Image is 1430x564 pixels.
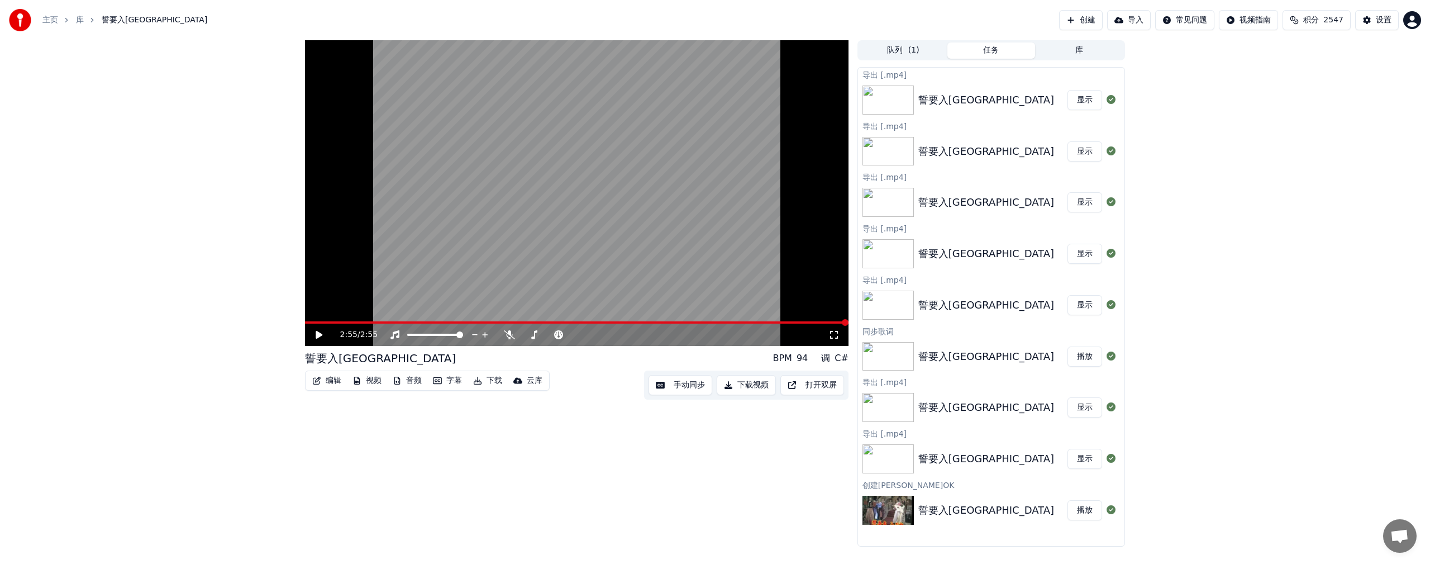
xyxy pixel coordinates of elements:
[469,373,507,388] button: 下载
[1283,10,1351,30] button: 积分2547
[1067,500,1102,520] button: 播放
[1067,295,1102,315] button: 显示
[858,221,1124,235] div: 导出 [.mp4]
[858,478,1124,491] div: 创建[PERSON_NAME]OK
[717,375,776,395] button: 下载视频
[1067,192,1102,212] button: 显示
[918,92,1054,108] div: 誓要入[GEOGRAPHIC_DATA]
[1155,10,1214,30] button: 常见问题
[858,170,1124,183] div: 导出 [.mp4]
[360,329,378,340] span: 2:55
[42,15,58,26] a: 主页
[918,144,1054,159] div: 誓要入[GEOGRAPHIC_DATA]
[918,349,1054,364] div: 誓要入[GEOGRAPHIC_DATA]
[918,246,1054,262] div: 誓要入[GEOGRAPHIC_DATA]
[858,273,1124,286] div: 导出 [.mp4]
[1067,90,1102,110] button: 显示
[9,9,31,31] img: youka
[780,375,844,395] button: 打开双屏
[1355,10,1399,30] button: 设置
[1067,141,1102,162] button: 显示
[388,373,426,388] button: 音频
[340,329,367,340] div: /
[1376,15,1391,26] div: 设置
[428,373,466,388] button: 字幕
[858,426,1124,440] div: 导出 [.mp4]
[1067,397,1102,418] button: 显示
[1107,10,1151,30] button: 导入
[797,352,808,365] div: 94
[773,352,792,365] div: BPM
[821,352,830,365] div: 调
[527,375,542,386] div: 云库
[1323,15,1343,26] span: 2547
[918,400,1054,415] div: 誓要入[GEOGRAPHIC_DATA]
[649,375,712,395] button: 手动同步
[1035,42,1123,59] button: 库
[1219,10,1278,30] button: 视频指南
[858,119,1124,132] div: 导出 [.mp4]
[908,45,919,56] span: ( 1 )
[858,375,1124,388] div: 导出 [.mp4]
[835,352,849,365] div: C#
[918,297,1054,313] div: 誓要入[GEOGRAPHIC_DATA]
[1383,519,1417,553] div: Open chat
[918,451,1054,467] div: 誓要入[GEOGRAPHIC_DATA]
[305,350,456,366] div: 誓要入[GEOGRAPHIC_DATA]
[947,42,1036,59] button: 任务
[918,195,1054,210] div: 誓要入[GEOGRAPHIC_DATA]
[42,15,207,26] nav: breadcrumb
[308,373,346,388] button: 编辑
[340,329,357,340] span: 2:55
[859,42,947,59] button: 队列
[858,68,1124,81] div: 导出 [.mp4]
[1059,10,1103,30] button: 创建
[858,324,1124,338] div: 同步歌词
[1303,15,1319,26] span: 积分
[918,503,1054,518] div: 誓要入[GEOGRAPHIC_DATA]
[76,15,84,26] a: 库
[1067,347,1102,367] button: 播放
[1067,449,1102,469] button: 显示
[102,15,207,26] span: 誓要入[GEOGRAPHIC_DATA]
[1067,244,1102,264] button: 显示
[348,373,386,388] button: 视频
